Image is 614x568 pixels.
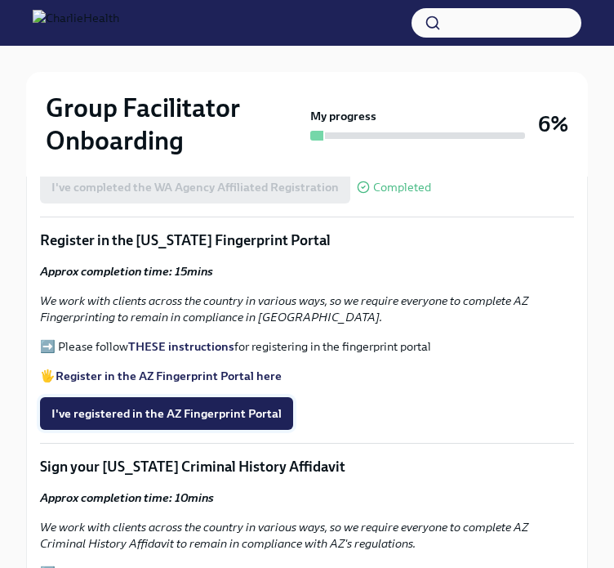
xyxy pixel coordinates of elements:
a: Register in the AZ Fingerprint Portal here [56,369,282,383]
p: 🖐️ [40,368,574,384]
button: I've registered in the AZ Fingerprint Portal [40,397,293,430]
span: I've registered in the AZ Fingerprint Portal [51,405,282,422]
img: CharlieHealth [33,10,119,36]
h3: 6% [538,110,568,139]
span: Completed [373,181,431,194]
strong: Approx completion time: 15mins [40,264,213,279]
em: We work with clients across the country in various ways, so we require everyone to complete AZ Cr... [40,520,528,551]
em: We work with clients across the country in various ways, so we require everyone to complete AZ Fi... [40,293,528,324]
strong: My progress [310,108,376,124]
p: Register in the [US_STATE] Fingerprint Portal [40,230,574,250]
strong: Approx completion time: 10mins [40,490,214,505]
a: THESE instructions [128,339,234,354]
p: ➡️ Please follow for registering in the fingerprint portal [40,338,574,355]
h2: Group Facilitator Onboarding [46,92,304,157]
p: Sign your [US_STATE] Criminal History Affidavit [40,457,574,476]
